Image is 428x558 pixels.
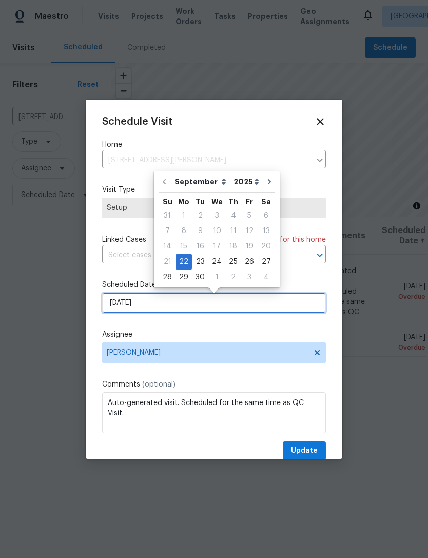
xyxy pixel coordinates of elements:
[159,208,176,223] div: Sun Aug 31 2025
[102,117,172,127] span: Schedule Visit
[178,198,189,205] abbr: Monday
[246,198,253,205] abbr: Friday
[225,270,241,284] div: 2
[211,198,223,205] abbr: Wednesday
[258,208,275,223] div: Sat Sep 06 2025
[241,239,258,254] div: Fri Sep 19 2025
[142,381,176,388] span: (optional)
[192,254,208,270] div: Tue Sep 23 2025
[192,208,208,223] div: 2
[192,239,208,254] div: 16
[231,174,262,189] select: Year
[261,198,271,205] abbr: Saturday
[208,208,225,223] div: Wed Sep 03 2025
[315,116,326,127] span: Close
[258,270,275,284] div: 4
[225,224,241,238] div: 11
[102,379,326,390] label: Comments
[241,223,258,239] div: Fri Sep 12 2025
[163,198,172,205] abbr: Sunday
[102,140,326,150] label: Home
[159,223,176,239] div: Sun Sep 07 2025
[225,208,241,223] div: Thu Sep 04 2025
[159,224,176,238] div: 7
[176,239,192,254] div: 15
[208,270,225,284] div: 1
[176,255,192,269] div: 22
[176,239,192,254] div: Mon Sep 15 2025
[157,171,172,192] button: Go to previous month
[258,224,275,238] div: 13
[208,255,225,269] div: 24
[258,239,275,254] div: 20
[225,239,241,254] div: Thu Sep 18 2025
[102,152,310,168] input: Enter in an address
[176,208,192,223] div: Mon Sep 01 2025
[192,255,208,269] div: 23
[208,239,225,254] div: 17
[258,255,275,269] div: 27
[176,270,192,284] div: 29
[208,208,225,223] div: 3
[241,270,258,284] div: 3
[102,280,326,290] label: Scheduled Date
[102,235,146,245] span: Linked Cases
[176,208,192,223] div: 1
[258,223,275,239] div: Sat Sep 13 2025
[258,239,275,254] div: Sat Sep 20 2025
[208,223,225,239] div: Wed Sep 10 2025
[192,270,208,284] div: 30
[102,392,326,433] textarea: Auto-generated visit. Scheduled for the same time as QC Visit.
[208,224,225,238] div: 10
[225,255,241,269] div: 25
[176,223,192,239] div: Mon Sep 08 2025
[291,445,318,457] span: Update
[159,254,176,270] div: Sun Sep 21 2025
[241,208,258,223] div: 5
[192,223,208,239] div: Tue Sep 09 2025
[225,223,241,239] div: Thu Sep 11 2025
[192,224,208,238] div: 9
[241,239,258,254] div: 19
[159,239,176,254] div: Sun Sep 14 2025
[225,270,241,285] div: Thu Oct 02 2025
[159,270,176,285] div: Sun Sep 28 2025
[228,198,238,205] abbr: Thursday
[258,254,275,270] div: Sat Sep 27 2025
[159,239,176,254] div: 14
[283,441,326,460] button: Update
[172,174,231,189] select: Month
[262,171,277,192] button: Go to next month
[107,349,308,357] span: [PERSON_NAME]
[107,203,321,213] span: Setup
[176,224,192,238] div: 8
[192,208,208,223] div: Tue Sep 02 2025
[241,224,258,238] div: 12
[196,198,205,205] abbr: Tuesday
[241,208,258,223] div: Fri Sep 05 2025
[192,270,208,285] div: Tue Sep 30 2025
[241,255,258,269] div: 26
[258,270,275,285] div: Sat Oct 04 2025
[241,270,258,285] div: Fri Oct 03 2025
[258,208,275,223] div: 6
[192,239,208,254] div: Tue Sep 16 2025
[208,239,225,254] div: Wed Sep 17 2025
[176,270,192,285] div: Mon Sep 29 2025
[159,255,176,269] div: 21
[102,185,326,195] label: Visit Type
[102,293,326,313] input: M/D/YYYY
[159,208,176,223] div: 31
[176,254,192,270] div: Mon Sep 22 2025
[102,247,297,263] input: Select cases
[208,254,225,270] div: Wed Sep 24 2025
[225,254,241,270] div: Thu Sep 25 2025
[225,239,241,254] div: 18
[241,254,258,270] div: Fri Sep 26 2025
[159,270,176,284] div: 28
[225,208,241,223] div: 4
[208,270,225,285] div: Wed Oct 01 2025
[102,330,326,340] label: Assignee
[313,248,327,262] button: Open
